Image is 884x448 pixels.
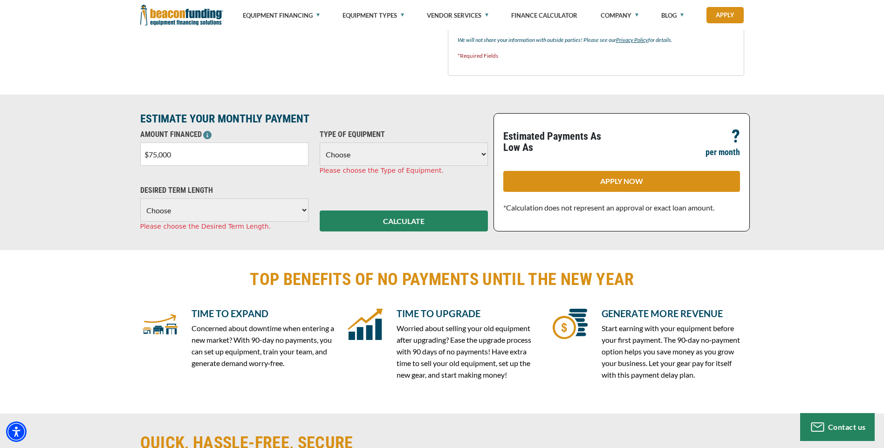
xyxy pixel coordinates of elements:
[458,34,734,46] p: We will not share your information with outside parties! Please see our for details.
[706,7,744,23] a: Apply
[397,306,539,320] h5: TIME TO UPGRADE
[140,113,488,124] p: ESTIMATE YOUR MONTHLY PAYMENT
[828,422,866,431] span: Contact us
[503,131,616,153] p: Estimated Payments As Low As
[320,210,488,231] button: CALCULATE
[140,269,744,290] h2: TOP BENEFITS OF NO PAYMENTS UNTIL THE NEW YEAR
[553,306,588,341] img: icon
[602,306,744,320] h5: GENERATE MORE REVENUE
[140,143,308,166] input: $
[503,171,740,192] a: APPLY NOW
[397,324,531,379] span: Worried about selling your old equipment after upgrading? Ease the upgrade process with 90 days o...
[140,222,308,231] div: Please choose the Desired Term Length.
[706,147,740,158] p: per month
[192,324,334,367] span: Concerned about downtime when entering a new market? With 90-day no payments, you can set up equi...
[6,421,27,442] div: Accessibility Menu
[320,129,488,140] p: TYPE OF EQUIPMENT
[616,36,648,43] a: Privacy Policy
[602,324,740,379] span: Start earning with your equipment before your first payment. The 90‑day no‑payment option helps y...
[140,129,308,140] p: AMOUNT FINANCED
[458,50,734,61] p: *Required Fields
[800,413,875,441] button: Contact us
[143,306,178,341] img: icon
[732,131,740,142] p: ?
[192,306,334,320] h5: TIME TO EXPAND
[140,185,308,196] p: DESIRED TERM LENGTH
[503,203,714,212] span: *Calculation does not represent an approval or exact loan amount.
[320,166,488,176] div: Please choose the Type of Equipment.
[348,306,383,341] img: icon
